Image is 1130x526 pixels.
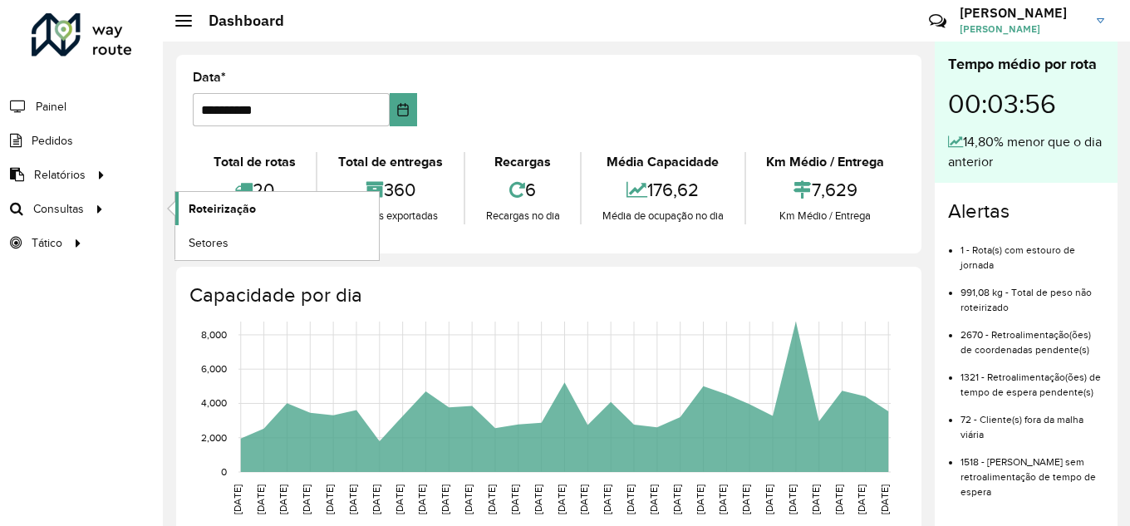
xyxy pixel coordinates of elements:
[960,400,1104,442] li: 72 - Cliente(s) fora da malha viária
[189,234,228,252] span: Setores
[322,152,459,172] div: Total de entregas
[960,5,1084,21] h3: [PERSON_NAME]
[948,76,1104,132] div: 00:03:56
[586,208,739,224] div: Média de ocupação no dia
[586,172,739,208] div: 176,62
[201,363,227,374] text: 6,000
[879,484,890,514] text: [DATE]
[394,484,405,514] text: [DATE]
[717,484,728,514] text: [DATE]
[32,132,73,150] span: Pedidos
[255,484,266,514] text: [DATE]
[201,432,227,443] text: 2,000
[463,484,474,514] text: [DATE]
[322,172,459,208] div: 360
[578,484,589,514] text: [DATE]
[750,172,901,208] div: 7,629
[960,442,1104,499] li: 1518 - [PERSON_NAME] sem retroalimentação de tempo de espera
[948,132,1104,172] div: 14,80% menor que o dia anterior
[232,484,243,514] text: [DATE]
[390,93,417,126] button: Choose Date
[33,200,84,218] span: Consultas
[787,484,798,514] text: [DATE]
[221,466,227,477] text: 0
[648,484,659,514] text: [DATE]
[533,484,543,514] text: [DATE]
[193,67,226,87] label: Data
[810,484,821,514] text: [DATE]
[189,283,905,307] h4: Capacidade por dia
[189,200,256,218] span: Roteirização
[416,484,427,514] text: [DATE]
[671,484,682,514] text: [DATE]
[278,484,288,514] text: [DATE]
[960,22,1084,37] span: [PERSON_NAME]
[556,484,567,514] text: [DATE]
[948,199,1104,224] h4: Alertas
[34,166,86,184] span: Relatórios
[960,230,1104,273] li: 1 - Rota(s) com estouro de jornada
[764,484,774,514] text: [DATE]
[948,53,1104,76] div: Tempo médio por rota
[440,484,450,514] text: [DATE]
[750,208,901,224] div: Km Médio / Entrega
[192,12,284,30] h2: Dashboard
[833,484,844,514] text: [DATE]
[486,484,497,514] text: [DATE]
[201,329,227,340] text: 8,000
[625,484,636,514] text: [DATE]
[347,484,358,514] text: [DATE]
[36,98,66,116] span: Painel
[32,234,62,252] span: Tático
[197,152,312,172] div: Total de rotas
[695,484,705,514] text: [DATE]
[175,192,379,225] a: Roteirização
[960,315,1104,357] li: 2670 - Retroalimentação(ões) de coordenadas pendente(s)
[750,152,901,172] div: Km Médio / Entrega
[740,484,751,514] text: [DATE]
[586,152,739,172] div: Média Capacidade
[322,208,459,224] div: Entregas exportadas
[301,484,312,514] text: [DATE]
[509,484,520,514] text: [DATE]
[371,484,381,514] text: [DATE]
[469,208,576,224] div: Recargas no dia
[324,484,335,514] text: [DATE]
[960,357,1104,400] li: 1321 - Retroalimentação(ões) de tempo de espera pendente(s)
[960,273,1104,315] li: 991,08 kg - Total de peso não roteirizado
[197,172,312,208] div: 20
[175,226,379,259] a: Setores
[201,398,227,409] text: 4,000
[920,3,956,39] a: Contato Rápido
[469,172,576,208] div: 6
[469,152,576,172] div: Recargas
[856,484,867,514] text: [DATE]
[602,484,612,514] text: [DATE]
